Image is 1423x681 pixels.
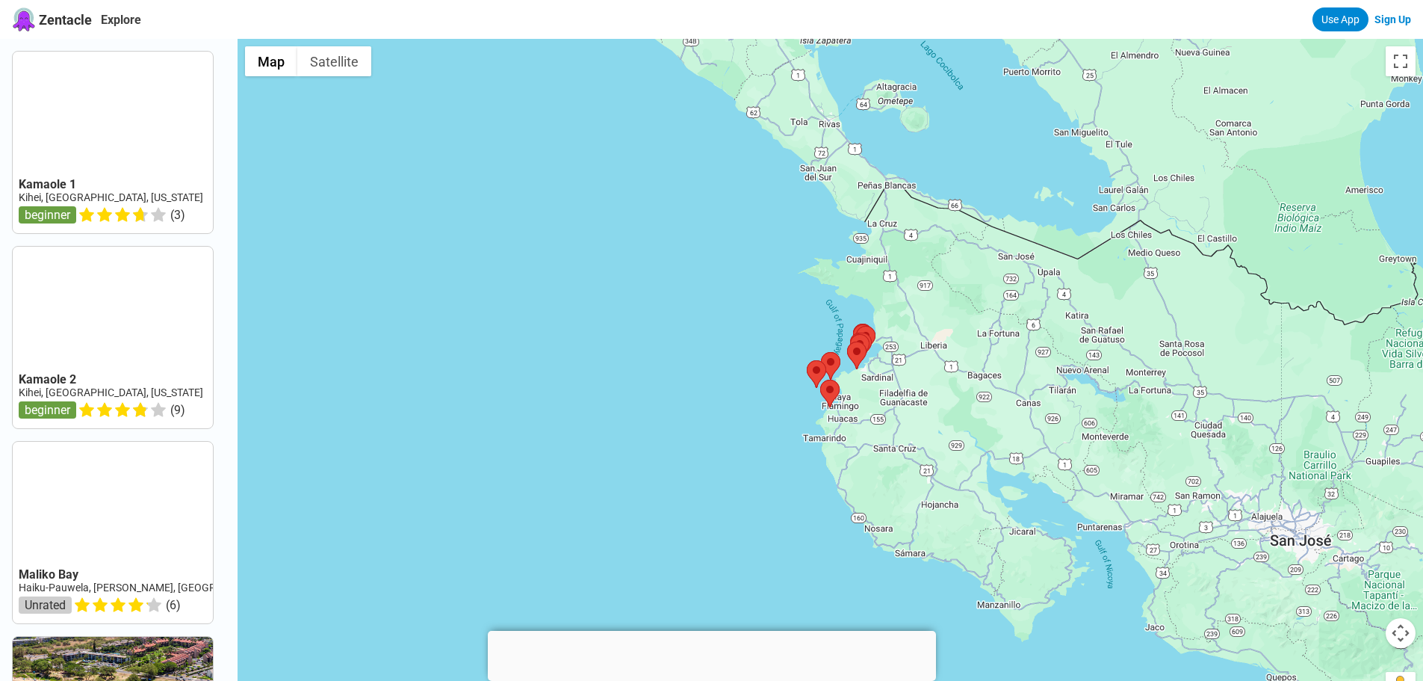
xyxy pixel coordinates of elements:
iframe: Advertisement [488,631,936,677]
button: Show satellite imagery [297,46,371,76]
img: Zentacle logo [12,7,36,31]
a: Sign Up [1374,13,1411,25]
a: Kihei, [GEOGRAPHIC_DATA], [US_STATE] [19,386,203,398]
button: Toggle fullscreen view [1386,46,1416,76]
a: Kihei, [GEOGRAPHIC_DATA], [US_STATE] [19,191,203,203]
span: Zentacle [39,12,92,28]
a: Explore [101,13,141,27]
a: Zentacle logoZentacle [12,7,92,31]
a: Use App [1312,7,1368,31]
button: Show street map [245,46,297,76]
button: Map camera controls [1386,618,1416,648]
a: Haiku-Pauwela, [PERSON_NAME], [GEOGRAPHIC_DATA] [19,582,279,594]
